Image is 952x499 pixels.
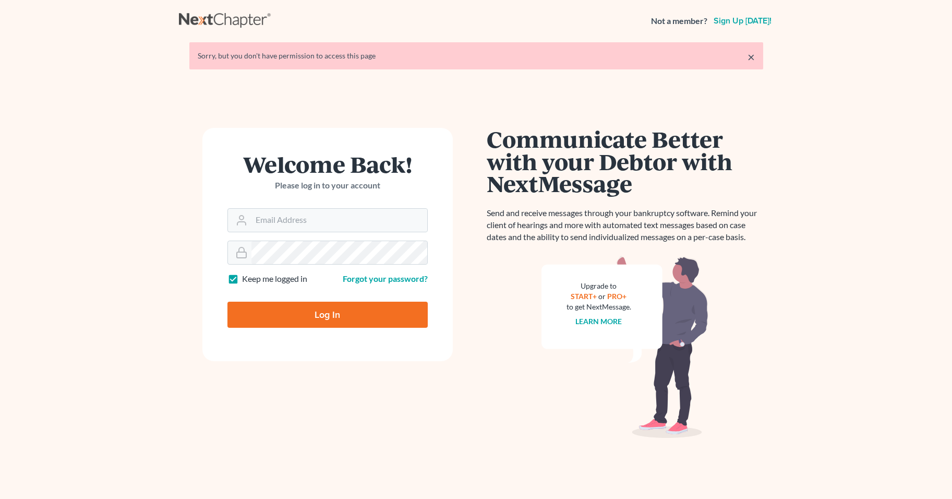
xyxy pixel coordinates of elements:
[607,292,626,301] a: PRO+
[748,51,755,63] a: ×
[598,292,606,301] span: or
[227,302,428,328] input: Log In
[343,274,428,283] a: Forgot your password?
[712,17,774,25] a: Sign up [DATE]!
[567,302,631,312] div: to get NextMessage.
[571,292,597,301] a: START+
[541,256,708,438] img: nextmessage_bg-59042aed3d76b12b5cd301f8e5b87938c9018125f34e5fa2b7a6b67550977c72.svg
[487,128,763,195] h1: Communicate Better with your Debtor with NextMessage
[567,281,631,291] div: Upgrade to
[227,153,428,175] h1: Welcome Back!
[251,209,427,232] input: Email Address
[227,180,428,192] p: Please log in to your account
[198,51,755,61] div: Sorry, but you don't have permission to access this page
[242,273,307,285] label: Keep me logged in
[575,317,622,326] a: Learn more
[651,15,707,27] strong: Not a member?
[487,207,763,243] p: Send and receive messages through your bankruptcy software. Remind your client of hearings and mo...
